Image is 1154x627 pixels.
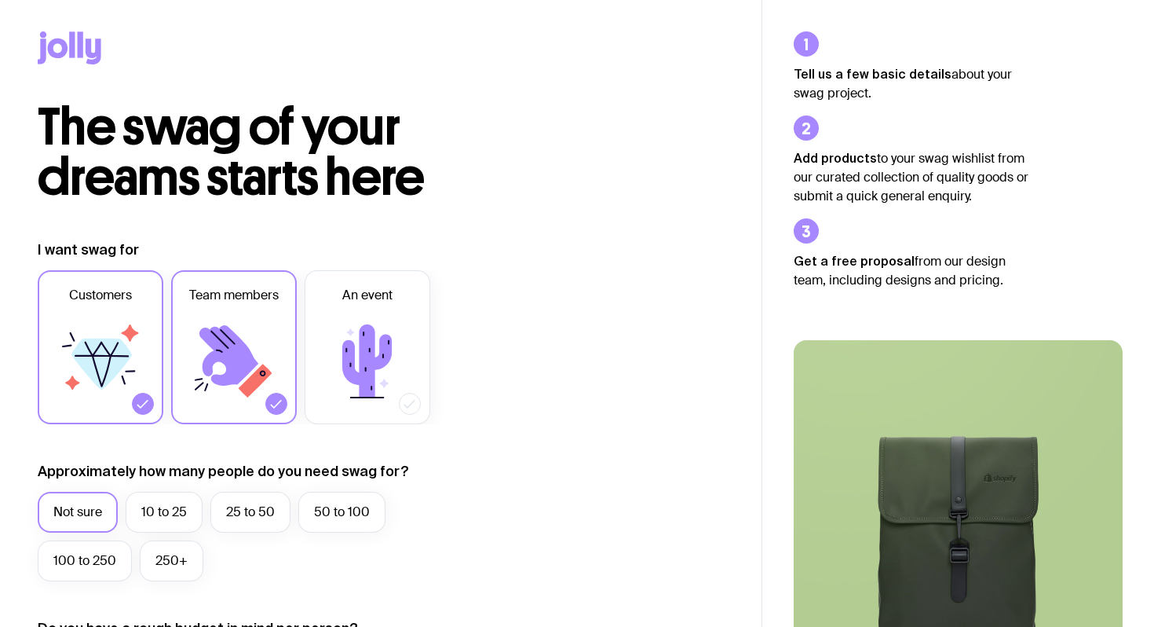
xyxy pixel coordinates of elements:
[794,151,877,165] strong: Add products
[794,251,1029,290] p: from our design team, including designs and pricing.
[794,67,951,81] strong: Tell us a few basic details
[189,286,279,305] span: Team members
[38,240,139,259] label: I want swag for
[38,96,425,208] span: The swag of your dreams starts here
[298,492,385,533] label: 50 to 100
[210,492,290,533] label: 25 to 50
[140,541,203,581] label: 250+
[794,254,915,268] strong: Get a free proposal
[38,462,409,481] label: Approximately how many people do you need swag for?
[38,492,118,533] label: Not sure
[126,492,203,533] label: 10 to 25
[794,64,1029,103] p: about your swag project.
[794,148,1029,206] p: to your swag wishlist from our curated collection of quality goods or submit a quick general enqu...
[69,286,132,305] span: Customers
[38,541,132,581] label: 100 to 250
[342,286,393,305] span: An event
